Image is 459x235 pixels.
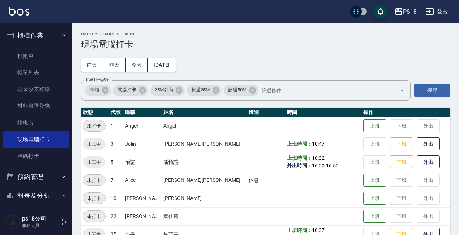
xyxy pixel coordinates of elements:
[363,192,386,205] button: 上班
[3,115,69,131] a: 排班表
[83,122,105,130] span: 未打卡
[123,207,162,225] td: [PERSON_NAME]
[83,176,105,184] span: 未打卡
[103,58,126,72] button: 昨天
[81,32,450,37] h2: Employee Daily Clock In
[162,207,247,225] td: 葉佳莉
[312,141,325,147] span: 10:47
[287,163,312,168] b: 外出時間：
[287,141,312,147] b: 上班時間：
[396,85,408,96] button: Open
[85,86,103,94] span: 未知
[373,4,388,19] button: save
[3,81,69,98] a: 現金收支登錄
[81,108,109,117] th: 狀態
[363,174,386,187] button: 上班
[312,227,325,233] span: 10:37
[390,155,413,169] button: 下班
[414,84,450,97] button: 搜尋
[22,222,59,229] p: 服務人員
[162,108,247,117] th: 姓名
[259,84,387,97] input: 篩選條件
[162,153,247,171] td: 潘怡諠
[390,137,413,151] button: 下班
[109,207,123,225] td: 22
[150,85,185,96] div: 25M以內
[363,119,386,133] button: 上班
[403,7,417,16] div: PS18
[224,86,251,94] span: 超過50M
[224,85,258,96] div: 超過50M
[3,48,69,64] a: 打帳單
[123,117,162,135] td: Angel
[285,153,362,171] td: -
[123,189,162,207] td: [PERSON_NAME]
[162,171,247,189] td: [PERSON_NAME][PERSON_NAME]
[123,108,162,117] th: 暱稱
[3,186,69,205] button: 報表及分析
[109,135,123,153] td: 3
[285,108,362,117] th: 時間
[391,4,420,19] button: PS18
[3,98,69,114] a: 材料自購登錄
[81,39,450,50] h3: 現場電腦打卡
[22,215,59,222] h5: ps18公司
[6,215,20,229] img: Person
[81,58,103,72] button: 前天
[247,171,285,189] td: 休息
[3,26,69,45] button: 櫃檯作業
[3,167,69,186] button: 預約管理
[86,77,109,82] label: 篩選打卡記錄
[361,108,450,117] th: 操作
[113,86,141,94] span: 電腦打卡
[109,189,123,207] td: 10
[123,171,162,189] td: Alice
[162,189,247,207] td: [PERSON_NAME]
[417,155,440,169] button: 外出
[113,85,148,96] div: 電腦打卡
[417,137,440,151] button: 外出
[363,210,386,223] button: 上班
[312,155,325,161] span: 10:32
[126,58,148,72] button: 今天
[109,153,123,171] td: 5
[83,195,105,202] span: 未打卡
[3,131,69,148] a: 現場電腦打卡
[422,5,450,18] button: 登出
[3,148,69,164] a: 掃碼打卡
[123,135,162,153] td: Jolin
[148,58,175,72] button: [DATE]
[187,85,222,96] div: 超過25M
[83,158,106,166] span: 上班中
[312,163,325,168] span: 16:00
[187,86,214,94] span: 超過25M
[326,163,339,168] span: 16:50
[3,208,69,224] a: 報表目錄
[247,108,285,117] th: 班別
[9,7,29,16] img: Logo
[109,108,123,117] th: 代號
[85,85,111,96] div: 未知
[287,227,312,233] b: 上班時間：
[83,213,105,220] span: 未打卡
[109,117,123,135] td: 1
[123,153,162,171] td: 怡諠
[162,135,247,153] td: [PERSON_NAME][PERSON_NAME]
[83,140,106,148] span: 上班中
[109,171,123,189] td: 7
[3,64,69,81] a: 帳單列表
[162,117,247,135] td: Angel
[287,155,312,161] b: 上班時間：
[150,86,177,94] span: 25M以內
